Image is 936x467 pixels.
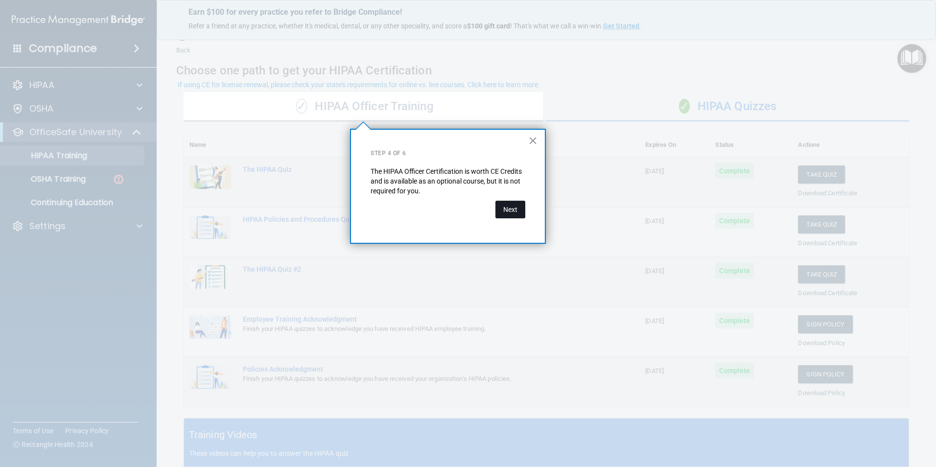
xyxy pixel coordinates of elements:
p: The HIPAA Officer Certification is worth CE Credits and is available as an optional course, but i... [371,167,525,196]
button: Next [495,201,525,218]
div: HIPAA Officer Training [184,92,546,121]
span: ✓ [296,99,307,114]
button: Close [528,133,538,148]
p: Step 4 of 6 [371,149,525,158]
